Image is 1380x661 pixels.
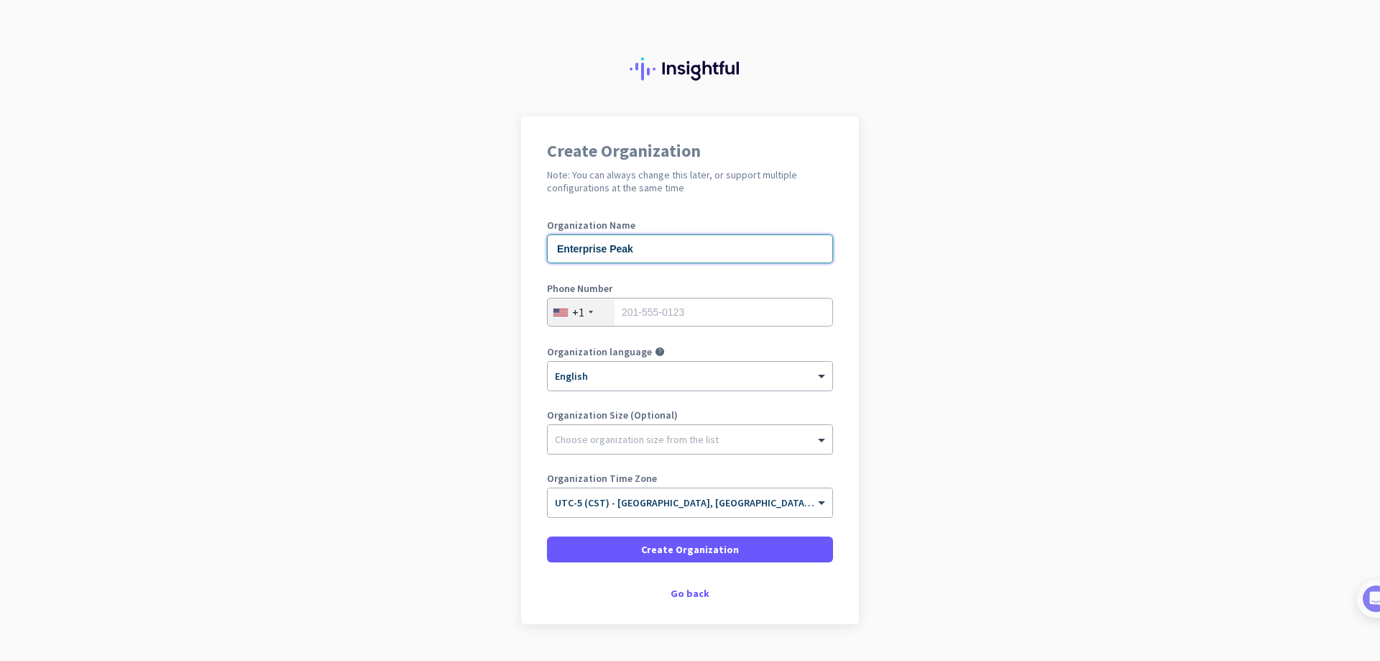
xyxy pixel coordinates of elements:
div: +1 [572,305,584,319]
h2: Note: You can always change this later, or support multiple configurations at the same time [547,168,833,194]
img: Insightful [630,58,750,81]
input: What is the name of your organization? [547,234,833,263]
button: Create Organization [547,537,833,562]
h1: Create Organization [547,142,833,160]
label: Organization Name [547,220,833,230]
label: Phone Number [547,283,833,293]
label: Organization Time Zone [547,473,833,483]
input: 201-555-0123 [547,298,833,327]
span: Create Organization [641,542,739,557]
label: Organization language [547,347,652,357]
div: Go back [547,588,833,598]
i: help [655,347,665,357]
label: Organization Size (Optional) [547,410,833,420]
